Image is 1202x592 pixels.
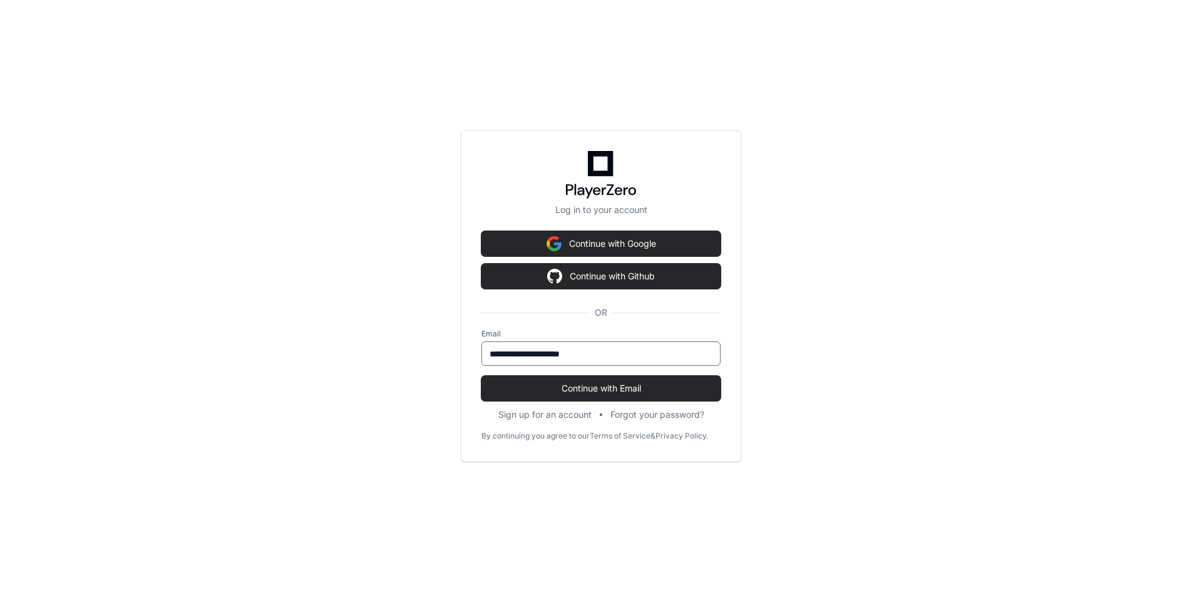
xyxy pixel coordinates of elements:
button: Continue with Google [481,231,721,256]
p: Log in to your account [481,204,721,216]
a: Terms of Service [590,431,650,441]
span: OR [590,306,612,319]
button: Forgot your password? [610,408,704,421]
span: Continue with Email [481,382,721,395]
button: Continue with Github [481,264,721,289]
button: Continue with Email [481,376,721,401]
label: Email [481,329,721,339]
button: Sign up for an account [498,408,592,421]
img: Sign in with google [547,264,562,289]
a: Privacy Policy. [655,431,708,441]
div: & [650,431,655,441]
div: By continuing you agree to our [481,431,590,441]
img: Sign in with google [547,231,562,256]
